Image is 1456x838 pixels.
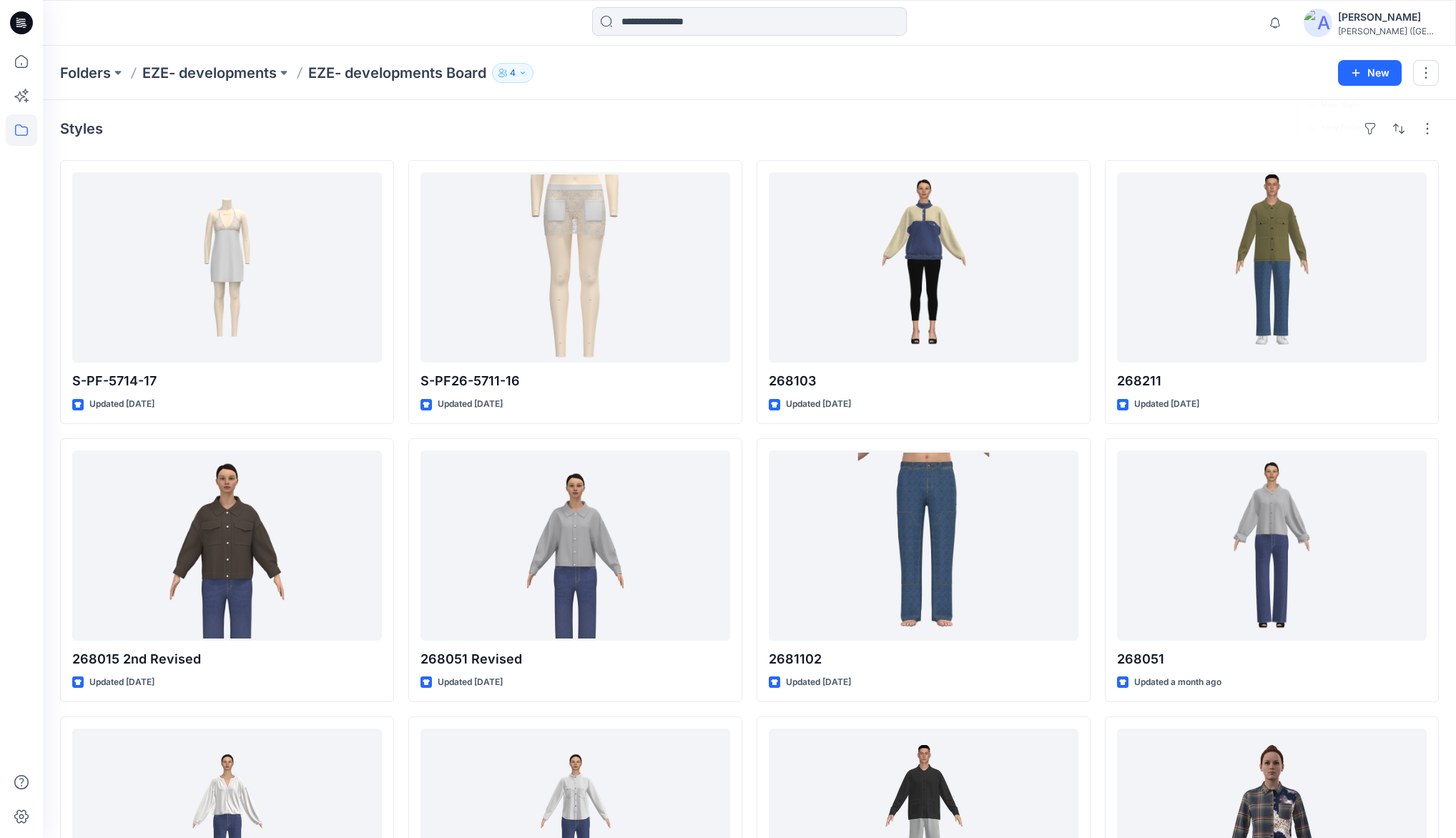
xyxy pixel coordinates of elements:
[72,649,382,669] p: 268015 2nd Revised
[769,371,1078,391] p: 268103
[420,172,730,363] a: S-PF26-5711-16
[60,120,103,137] h4: Styles
[420,649,730,669] p: 268051 Revised
[1134,397,1199,412] p: Updated [DATE]
[786,397,851,412] p: Updated [DATE]
[1117,649,1427,669] p: 268051
[438,397,503,412] p: Updated [DATE]
[72,172,382,363] a: S-PF-5714-17
[89,675,154,690] p: Updated [DATE]
[1117,450,1427,641] a: 268051
[769,649,1078,669] p: 2681102
[1338,60,1402,86] button: New
[308,63,486,83] p: EZE- developments Board
[420,450,730,641] a: 268051 Revised
[769,450,1078,641] a: 2681102
[1338,9,1438,26] div: [PERSON_NAME]
[1117,371,1427,391] p: 268211
[72,450,382,641] a: 268015 2nd Revised
[492,63,533,83] button: 4
[60,63,111,83] a: Folders
[89,397,154,412] p: Updated [DATE]
[769,172,1078,363] a: 268103
[1321,121,1364,133] p: New Folder
[420,371,730,391] p: S-PF26-5711-16
[72,371,382,391] p: S-PF-5714-17
[1117,172,1427,363] a: 268211
[1134,675,1221,690] p: Updated a month ago
[1321,98,1359,112] p: New Style
[1304,9,1332,37] img: avatar
[786,675,851,690] p: Updated [DATE]
[1338,26,1438,36] div: [PERSON_NAME] ([GEOGRAPHIC_DATA]) Exp...
[510,65,516,81] p: 4
[1300,93,1400,116] a: New Style
[438,675,503,690] p: Updated [DATE]
[142,63,277,83] a: EZE- developments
